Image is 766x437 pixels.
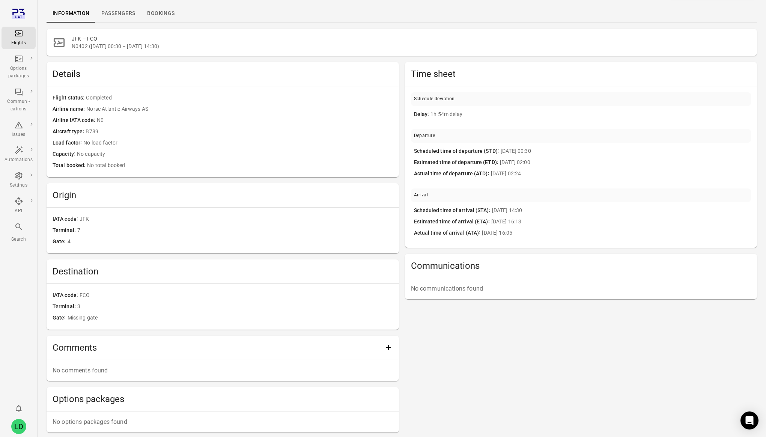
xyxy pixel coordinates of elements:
span: [DATE] 16:05 [482,229,748,237]
h2: Comments [53,342,381,354]
a: Issues [2,118,36,141]
span: B789 [86,128,393,136]
p: No comments found [53,366,393,375]
div: LD [11,419,26,434]
a: Information [47,5,95,23]
span: 7 [77,226,393,235]
span: Airline name [53,105,86,113]
div: Options packages [5,65,33,80]
a: Passengers [95,5,141,23]
h2: Time sheet [411,68,751,80]
span: Capacity [53,150,77,158]
span: Scheduled time of departure (STD) [414,147,501,155]
span: [DATE] 02:00 [500,158,748,167]
span: Load factor [53,139,83,147]
button: Add comment [381,340,396,355]
span: IATA code [53,291,80,300]
a: Communi-cations [2,85,36,115]
a: API [2,194,36,217]
h2: Communications [411,260,751,272]
div: Local navigation [47,5,757,23]
span: No total booked [87,161,393,170]
div: Communi-cations [5,98,33,113]
span: 1h 54m delay [430,110,748,119]
div: Departure [414,132,435,140]
a: Options packages [2,52,36,82]
a: Bookings [141,5,181,23]
h2: Options packages [53,393,393,405]
button: Notifications [11,401,26,416]
span: N0402 ([DATE] 00:30 – [DATE] 14:30) [72,42,751,50]
span: Actual time of arrival (ATA) [414,229,482,237]
span: Flight status [53,94,86,102]
button: Search [2,220,36,245]
div: Automations [5,156,33,164]
span: N0 [97,116,393,125]
span: [DATE] 16:13 [491,218,748,226]
div: API [5,207,33,215]
h2: Destination [53,265,393,277]
span: Completed [86,94,393,102]
h2: Details [53,68,393,80]
span: No load factor [83,139,393,147]
span: Missing gate [68,314,393,322]
span: Gate [53,314,68,322]
span: FCO [80,291,393,300]
div: Issues [5,131,33,139]
div: Settings [5,182,33,189]
span: [DATE] 02:24 [491,170,748,178]
span: Actual time of departure (ATD) [414,170,491,178]
span: 3 [77,303,393,311]
div: Flights [5,39,33,47]
span: [DATE] 14:30 [492,206,748,215]
span: Delay [414,110,431,119]
span: Gate [53,238,68,246]
span: No capacity [77,150,393,158]
p: No options packages found [53,417,393,426]
span: Total booked [53,161,87,170]
span: Norse Atlantic Airways AS [86,105,393,113]
span: Airline IATA code [53,116,97,125]
a: Automations [2,143,36,166]
div: Search [5,236,33,243]
span: [DATE] 00:30 [501,147,748,155]
span: 4 [68,238,393,246]
span: JFK [80,215,393,223]
span: Estimated time of arrival (ETA) [414,218,491,226]
a: Settings [2,169,36,191]
p: No communications found [411,284,751,293]
div: Schedule deviation [414,95,455,103]
span: Terminal [53,226,77,235]
span: Estimated time of departure (ETD) [414,158,500,167]
span: IATA code [53,215,80,223]
span: Scheduled time of arrival (STA) [414,206,492,215]
button: Laufey Dohop [8,416,29,437]
span: Aircraft type [53,128,86,136]
a: Flights [2,27,36,49]
div: Open Intercom Messenger [740,411,758,429]
h2: JFK – FCO [72,35,751,42]
div: Arrival [414,191,428,199]
span: Terminal [53,303,77,311]
h2: Origin [53,189,393,201]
